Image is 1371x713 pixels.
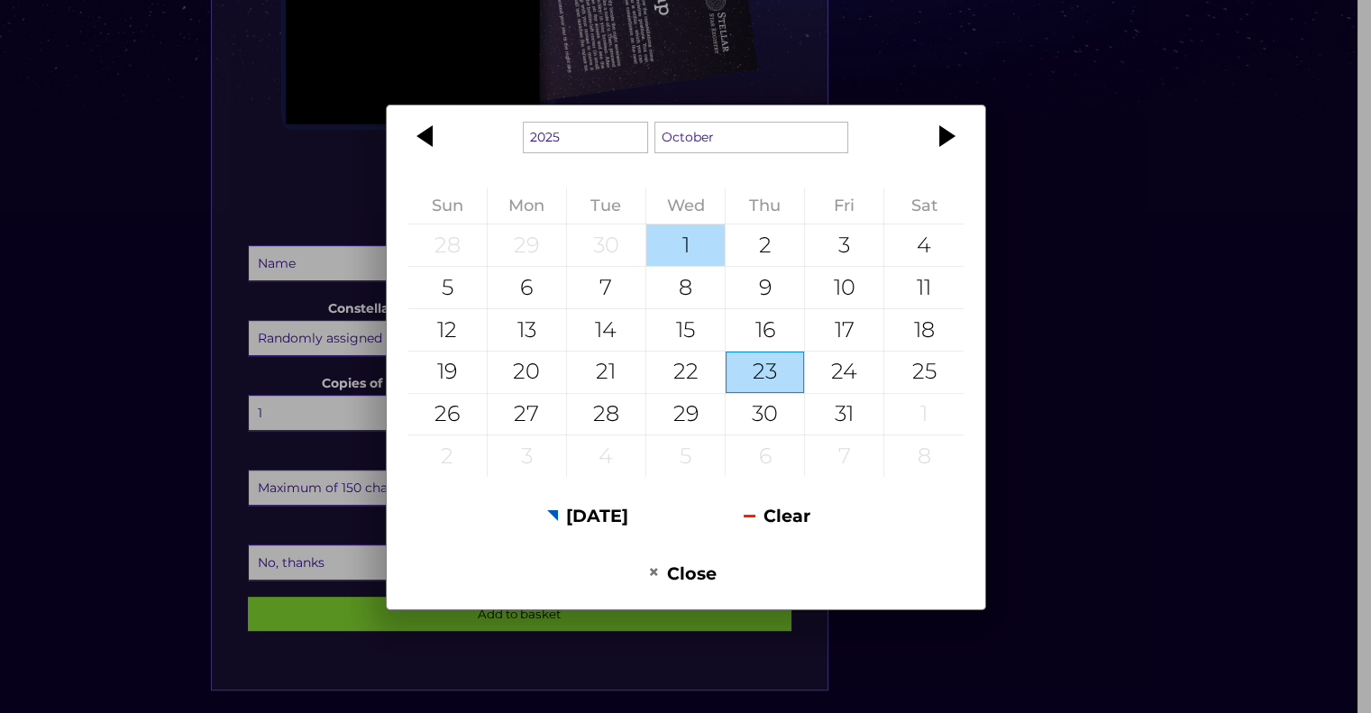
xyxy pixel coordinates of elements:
[408,352,487,393] div: 19 October 2025
[488,224,566,266] div: 29 September 2025
[726,267,804,308] div: 9 October 2025
[488,394,566,435] div: 27 October 2025
[726,187,805,224] th: Thursday
[726,309,804,351] div: 16 October 2025
[408,187,488,224] th: Sunday
[726,394,804,435] div: 30 October 2025
[408,224,487,266] div: 28 September 2025
[487,187,566,224] th: Monday
[567,309,645,351] div: 14 October 2025
[805,187,884,224] th: Friday
[805,224,883,266] div: 3 October 2025
[646,224,725,266] div: 1 October 2025
[567,394,645,435] div: 28 October 2025
[884,267,963,308] div: 11 October 2025
[646,309,725,351] div: 15 October 2025
[884,352,963,393] div: 25 October 2025
[884,394,963,435] div: 1 November 2025
[726,224,804,266] div: 2 October 2025
[523,122,648,153] select: Select a year
[408,435,487,477] div: 2 November 2025
[884,187,964,224] th: Saturday
[645,187,725,224] th: Wednesday
[567,352,645,393] div: 21 October 2025
[408,267,487,308] div: 5 October 2025
[567,267,645,308] div: 7 October 2025
[488,435,566,477] div: 3 November 2025
[590,552,773,596] button: Close
[646,394,725,435] div: 29 October 2025
[805,267,883,308] div: 10 October 2025
[726,435,804,477] div: 6 November 2025
[884,224,963,266] div: 4 October 2025
[488,352,566,393] div: 20 October 2025
[488,267,566,308] div: 6 October 2025
[646,435,725,477] div: 5 November 2025
[488,309,566,351] div: 13 October 2025
[408,309,487,351] div: 12 October 2025
[567,435,645,477] div: 4 November 2025
[496,493,679,537] button: [DATE]
[686,493,869,537] button: Clear
[567,224,645,266] div: 30 September 2025
[408,394,487,435] div: 26 October 2025
[726,352,804,393] div: 23 October 2025
[654,122,849,153] select: Select a month
[805,352,883,393] div: 24 October 2025
[646,352,725,393] div: 22 October 2025
[805,309,883,351] div: 17 October 2025
[884,435,963,477] div: 8 November 2025
[646,267,725,308] div: 8 October 2025
[805,435,883,477] div: 7 November 2025
[566,187,645,224] th: Tuesday
[884,309,963,351] div: 18 October 2025
[805,394,883,435] div: 31 October 2025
